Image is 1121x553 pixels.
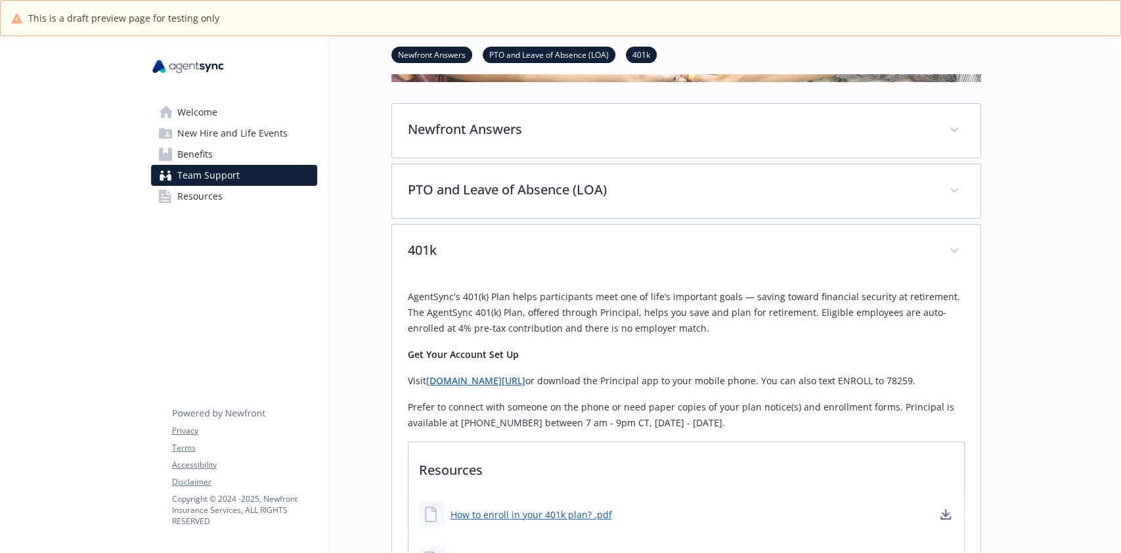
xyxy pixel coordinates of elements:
p: Visit or download the Principal app to your mobile phone. You can also text ENROLL to 78259. [408,373,965,389]
a: Newfront Answers [391,48,472,60]
span: Resources [177,186,223,207]
span: Team Support [177,165,240,186]
p: 401k [408,240,933,260]
div: PTO and Leave of Absence (LOA) [392,164,980,218]
span: This is a draft preview page for testing only [28,11,219,25]
div: Newfront Answers [392,104,980,158]
a: download document [938,506,954,522]
strong: Get Your Account Set Up [408,348,519,361]
p: Resources [408,442,964,491]
a: New Hire and Life Events [151,123,317,144]
a: Terms [172,442,317,454]
p: Prefer to connect with someone on the phone or need paper copies of your plan notice(s) and enrol... [408,399,965,431]
p: Copyright © 2024 - 2025 , Newfront Insurance Services, ALL RIGHTS RESERVED [172,493,317,527]
p: Newfront Answers [408,120,933,139]
div: 401k [392,225,980,278]
span: Benefits [177,144,213,165]
a: [DOMAIN_NAME][URL] [426,374,525,387]
a: Privacy [172,425,317,437]
span: New Hire and Life Events [177,123,288,144]
a: Accessibility [172,459,317,471]
a: Benefits [151,144,317,165]
a: Resources [151,186,317,207]
a: How to enroll in your 401k plan? .pdf [451,508,612,521]
a: Disclaimer [172,476,317,488]
p: AgentSync's 401(k) Plan helps participants meet one of life’s important goals — saving toward fin... [408,289,965,336]
a: 401k [626,48,657,60]
a: Welcome [151,102,317,123]
a: PTO and Leave of Absence (LOA) [483,48,615,60]
p: PTO and Leave of Absence (LOA) [408,180,933,200]
a: Team Support [151,165,317,186]
span: Welcome [177,102,217,123]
